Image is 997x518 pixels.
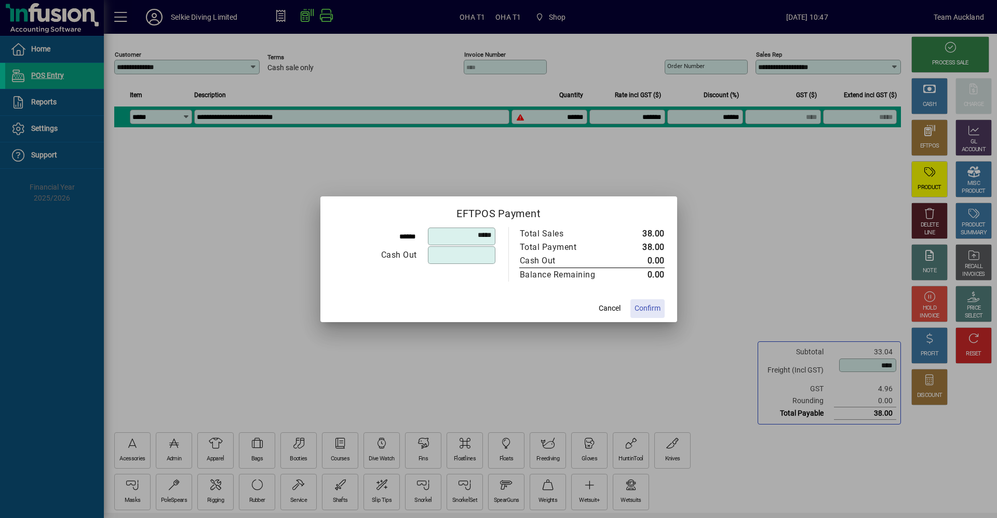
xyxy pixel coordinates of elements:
[617,227,665,241] td: 38.00
[333,249,417,261] div: Cash Out
[520,269,607,281] div: Balance Remaining
[630,299,665,318] button: Confirm
[519,227,617,241] td: Total Sales
[617,241,665,254] td: 38.00
[593,299,626,318] button: Cancel
[617,254,665,268] td: 0.00
[599,303,621,314] span: Cancel
[635,303,661,314] span: Confirm
[520,255,607,267] div: Cash Out
[519,241,617,254] td: Total Payment
[320,196,677,227] h2: EFTPOS Payment
[617,268,665,282] td: 0.00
